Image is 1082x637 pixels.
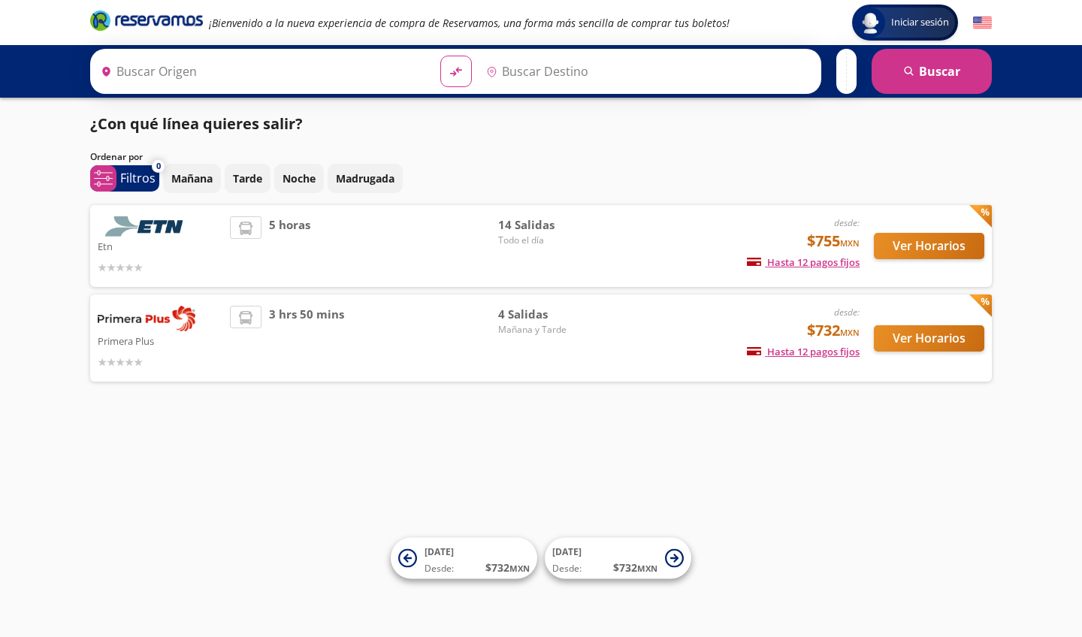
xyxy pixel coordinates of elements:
span: [DATE] [552,545,582,558]
p: Filtros [120,169,156,187]
span: 4 Salidas [498,306,603,323]
button: Noche [274,164,324,193]
span: Iniciar sesión [885,15,955,30]
p: Madrugada [336,171,394,186]
p: Tarde [233,171,262,186]
small: MXN [509,563,530,574]
span: 0 [156,160,161,173]
span: 14 Salidas [498,216,603,234]
small: MXN [840,237,860,249]
span: 5 horas [269,216,310,276]
button: 0Filtros [90,165,159,192]
img: Etn [98,216,195,237]
em: desde: [834,306,860,318]
button: Mañana [163,164,221,193]
span: $732 [807,319,860,342]
span: Desde: [425,562,454,575]
span: Hasta 12 pagos fijos [747,255,860,269]
i: Brand Logo [90,9,203,32]
em: desde: [834,216,860,229]
em: ¡Bienvenido a la nueva experiencia de compra de Reservamos, una forma más sencilla de comprar tus... [209,16,730,30]
p: Primera Plus [98,331,222,349]
span: Todo el día [498,234,603,247]
img: Primera Plus [98,306,195,331]
p: Ordenar por [90,150,143,164]
span: $755 [807,230,860,252]
button: Ver Horarios [874,325,984,352]
span: [DATE] [425,545,454,558]
button: Madrugada [328,164,403,193]
span: Mañana y Tarde [498,323,603,337]
input: Buscar Origen [95,53,428,90]
small: MXN [637,563,657,574]
button: Ver Horarios [874,233,984,259]
p: ¿Con qué línea quieres salir? [90,113,303,135]
small: MXN [840,327,860,338]
button: Buscar [872,49,992,94]
span: Hasta 12 pagos fijos [747,345,860,358]
span: $ 732 [613,560,657,575]
a: Brand Logo [90,9,203,36]
button: Tarde [225,164,270,193]
input: Buscar Destino [480,53,814,90]
button: [DATE]Desde:$732MXN [391,538,537,579]
p: Noche [283,171,316,186]
span: $ 732 [485,560,530,575]
p: Etn [98,237,222,255]
p: Mañana [171,171,213,186]
button: [DATE]Desde:$732MXN [545,538,691,579]
span: 3 hrs 50 mins [269,306,344,370]
span: Desde: [552,562,582,575]
button: English [973,14,992,32]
